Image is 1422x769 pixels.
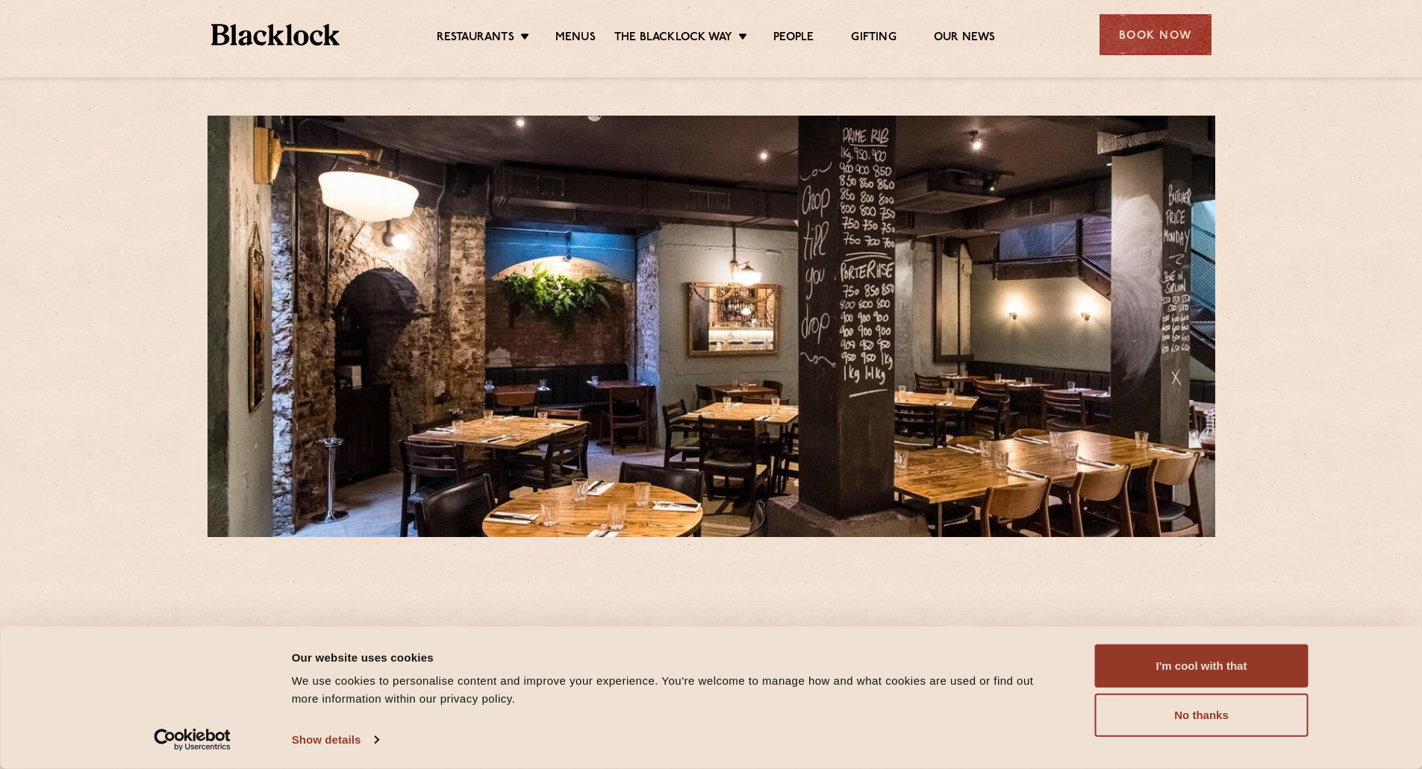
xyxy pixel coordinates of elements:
[555,31,596,47] a: Menus
[614,31,732,47] a: The Blacklock Way
[437,31,514,47] a: Restaurants
[773,31,814,47] a: People
[211,24,340,45] img: BL_Textured_Logo-footer-cropped.svg
[292,648,1061,666] div: Our website uses cookies
[1095,694,1309,737] button: No thanks
[934,31,996,47] a: Our News
[127,729,258,751] a: Usercentrics Cookiebot - opens in a new window
[1095,644,1309,688] button: I'm cool with that
[851,31,896,47] a: Gifting
[292,672,1061,708] div: We use cookies to personalise content and improve your experience. You're welcome to manage how a...
[1100,14,1211,55] div: Book Now
[292,729,378,751] a: Show details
